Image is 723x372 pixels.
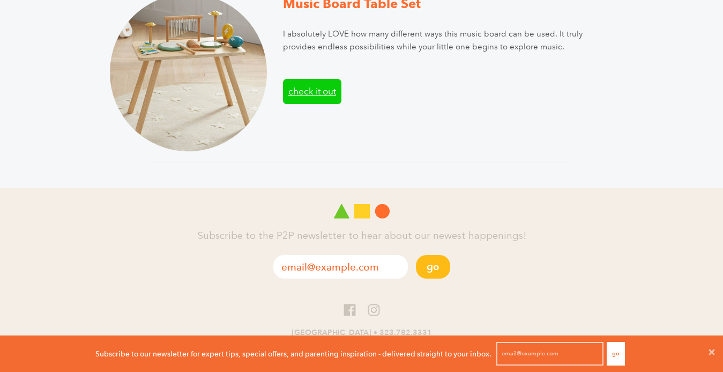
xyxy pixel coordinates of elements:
input: email@example.com [273,255,408,279]
input: email@example.com [496,342,603,366]
span: check it out [288,84,336,99]
img: Play 2 Progress logo [334,204,390,218]
a: check it out [283,79,341,104]
button: Go [607,342,625,366]
h4: Subscribe to the P2P newsletter to hear about our newest happenings! [46,229,678,245]
p: Subscribe to our newsletter for expert tips, special offers, and parenting inspiration - delivere... [95,348,491,360]
p: I absolutely LOVE how many different ways this music board can be used. It truly provides endless... [283,27,614,53]
button: Go [416,255,450,279]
